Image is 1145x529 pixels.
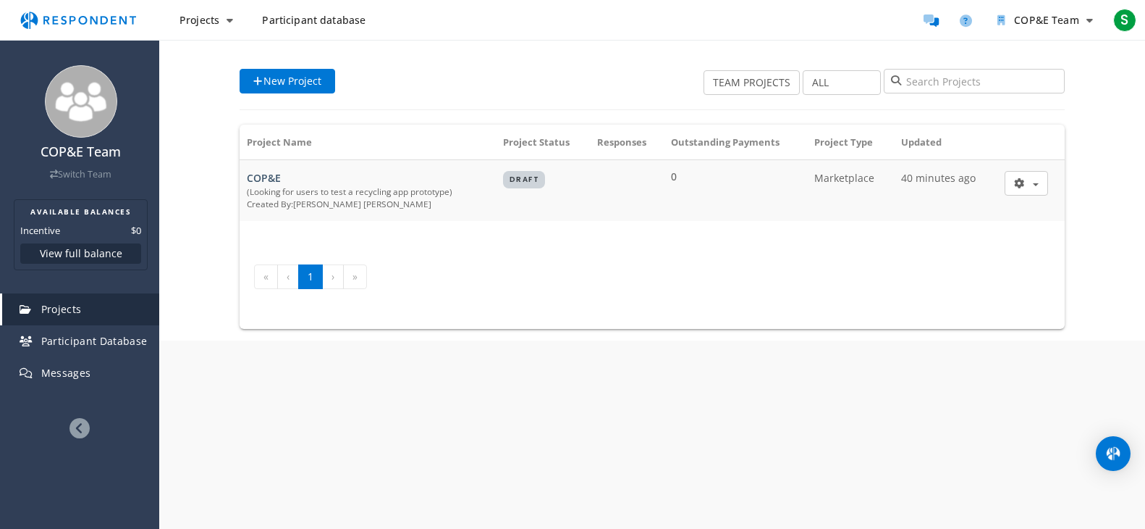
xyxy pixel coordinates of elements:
[298,264,323,289] a: 1
[20,223,60,238] dt: Incentive
[884,69,1065,93] input: Search Projects
[20,243,141,264] button: View full balance
[50,168,111,180] a: Switch Team
[168,7,245,33] button: Projects
[240,160,496,222] td: COP&E (Looking for users to test a recycling app prototype) Created By:[PERSON_NAME] [PERSON_NAME]
[247,171,281,185] span: COP&E
[131,223,141,238] dd: $0
[41,334,148,348] span: Participant Database
[496,125,590,160] th: Project Status
[41,366,91,380] span: Messages
[41,302,82,316] span: Projects
[247,186,489,198] div: (Looking for users to test a recycling app prototype)
[986,7,1104,33] button: COP&E Team
[1096,436,1131,471] div: Open Intercom Messenger
[590,125,664,160] th: Responses
[254,264,278,289] a: «
[179,13,219,27] span: Projects
[240,69,335,93] a: New Project
[247,198,489,210] div: Created By:
[671,171,800,182] h5: 0
[9,145,152,159] h4: COP&E Team
[240,125,496,160] th: Project Name
[20,206,141,217] h2: AVAILABLE BALANCES
[322,264,344,289] a: ›
[901,171,976,185] span: Thu, Sep 4 2025, 12:04:14 pm
[807,125,894,160] th: Project Type
[894,125,997,160] th: Updated
[45,65,117,138] img: team_avatar_256.png
[14,199,148,270] section: Balance summary
[951,6,980,35] a: Help and support
[1014,13,1078,27] span: COP&E Team
[293,198,361,209] span: [PERSON_NAME]
[12,7,145,34] img: respondent-logo.png
[496,160,590,222] td: DRAFT
[277,264,299,289] a: ‹
[503,171,546,188] span: DRAFT
[916,6,945,35] a: Message participants
[363,198,431,209] span: [PERSON_NAME]
[807,160,894,222] td: Marketplace
[343,264,367,289] a: »
[664,160,807,222] td: 0
[664,125,807,160] th: Outstanding Payments
[1113,9,1136,32] span: S
[1110,7,1139,33] button: S
[262,13,366,27] span: Participant database
[250,7,377,33] a: Participant database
